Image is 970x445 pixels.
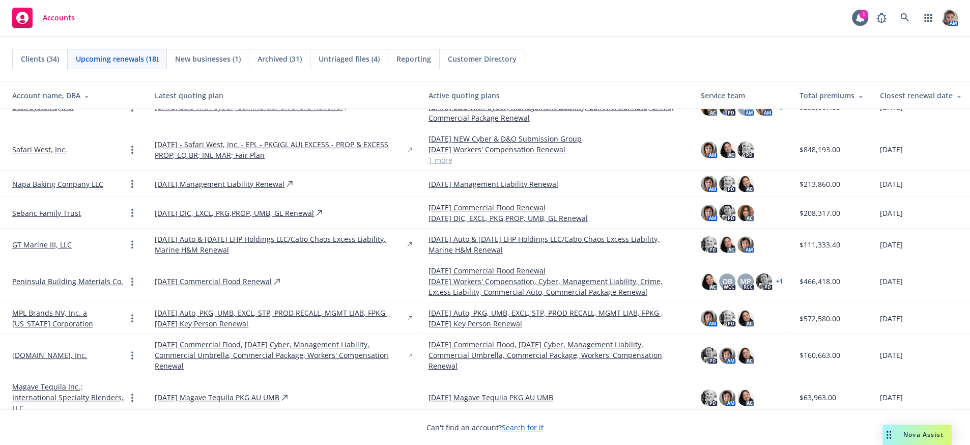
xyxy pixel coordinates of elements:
a: [DOMAIN_NAME], Inc. [12,350,87,360]
span: [DATE] [880,276,903,287]
img: photo [701,176,717,192]
span: [DATE] [880,179,903,189]
span: MP [740,276,751,287]
span: [DATE] [880,239,903,250]
a: Accounts [8,4,79,32]
a: [DATE] - Safari West, Inc. - EPL - PKG(GL AU) EXCESS - PROP & EXCESS PROP; EQ BR; INL MAR; Fair Plan [155,139,406,160]
img: photo [701,347,717,364]
span: [DATE] [880,144,903,155]
a: [DATE] Auto & [DATE] LHP Holdings LLC/Cabo Chaos Excess Liability, Marine H&M Renewal [155,234,405,255]
span: [DATE] [880,313,903,324]
img: photo [756,273,772,290]
a: Open options [126,207,138,219]
a: [DATE] Workers' Compensation Renewal [429,144,684,155]
span: [DATE] [880,208,903,218]
a: Peninsula Building Materials Co. [12,276,123,287]
img: photo [719,176,735,192]
img: photo [719,347,735,364]
a: Switch app [918,8,938,28]
img: photo [719,205,735,221]
img: photo [719,142,735,158]
img: photo [737,142,754,158]
img: photo [737,205,754,221]
img: photo [701,236,717,253]
a: [DATE] DIC, EXCL, PKG,PROP, UMB, GL Renewal [155,208,314,218]
a: Open options [126,178,138,190]
a: Napa Baking Company LLC [12,179,103,189]
a: Open options [126,275,138,288]
div: Service team [701,90,783,101]
img: photo [701,142,717,158]
span: New businesses (1) [175,53,241,64]
a: [DATE] Management Liability Renewal [155,179,284,189]
div: Total premiums [800,90,864,101]
img: photo [701,390,717,406]
img: photo [719,390,735,406]
a: [DATE] DIC, EXCL, PKG,PROP, UMB, GL Renewal [429,213,684,224]
img: photo [737,176,754,192]
img: photo [719,310,735,326]
a: [DATE] NEW Cyber & D&O Submission Group [429,133,684,144]
span: $111,333.40 [800,239,840,250]
a: Open options [126,238,138,251]
a: Search for it [502,423,544,432]
a: [DATE] Magave Tequila PKG AU UMB [155,392,279,403]
span: $160,663.00 [800,350,840,360]
img: photo [719,236,735,253]
a: [DATE] Workers' Compensation, Cyber, Management Liability, Crime, Excess Liability, Commercial Au... [429,276,684,297]
a: Magave Tequila Inc.; International Specialty Blenders, LLC [12,381,126,413]
span: [DATE] [880,350,903,360]
span: $572,580.00 [800,313,840,324]
a: Safari West, Inc. [12,144,67,155]
span: Nova Assist [903,430,944,439]
a: [DATE] Magave Tequila PKG AU UMB [429,392,684,403]
a: [DATE] Management Liability Renewal [429,179,684,189]
span: Clients (34) [21,53,59,64]
span: Customer Directory [448,53,517,64]
div: Active quoting plans [429,90,684,101]
span: DB [722,276,732,287]
div: Closest renewal date [880,90,962,101]
a: Report a Bug [871,8,892,28]
span: Untriaged files (4) [319,53,380,64]
a: [DATE] Auto & [DATE] LHP Holdings LLC/Cabo Chaos Excess Liability, Marine H&M Renewal [429,234,684,255]
span: $63,963.00 [800,392,836,403]
a: Search [895,8,915,28]
span: [DATE] [880,392,903,403]
a: GT Marine III, LLC [12,239,72,250]
img: photo [737,347,754,364]
a: MPL Brands NV, Inc. a [US_STATE] Corporation [12,308,126,329]
a: [DATE] Auto, PKG, UMB, EXCL, STP, PROD RECALL, MGMT LIAB, FPKG , [DATE] Key Person Renewal [429,308,684,329]
a: [DATE] Auto, PKG, UMB, EXCL, STP, PROD RECALL, MGMT LIAB, FPKG , [DATE] Key Person Renewal [155,308,405,329]
a: [DATE] Commercial Flood, [DATE] Cyber, Management Liability, Commercial Umbrella, Commercial Pack... [429,339,684,371]
a: + 1 [776,279,783,285]
img: photo [737,310,754,326]
span: $466,418.00 [800,276,840,287]
a: Open options [126,349,138,361]
a: [DATE] Commercial Flood Renewal [429,202,684,213]
a: [DATE] Commercial Flood Renewal [429,265,684,276]
a: Open options [126,144,138,156]
a: [DATE] Commercial Flood Renewal [155,276,272,287]
span: Reporting [396,53,431,64]
img: photo [942,10,958,26]
div: 1 [859,10,868,19]
button: Nova Assist [882,425,952,445]
a: Open options [126,312,138,324]
span: Can't find an account? [426,422,544,433]
img: photo [701,310,717,326]
a: Sebanc Family Trust [12,208,81,218]
img: photo [701,205,717,221]
span: Archived (31) [258,53,302,64]
span: $848,193.00 [800,144,840,155]
span: $213,860.00 [800,179,840,189]
img: photo [701,273,717,290]
div: Drag to move [882,425,895,445]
